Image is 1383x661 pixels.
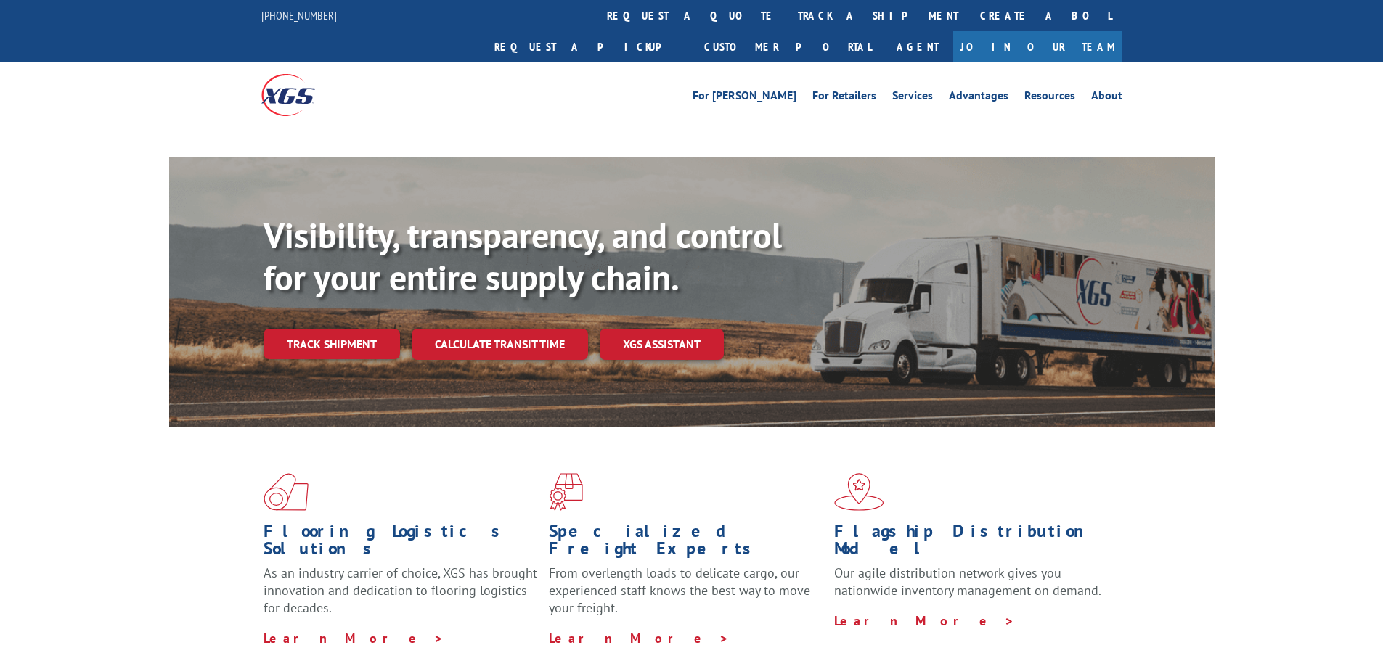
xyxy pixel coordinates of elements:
[549,522,823,564] h1: Specialized Freight Experts
[261,8,337,22] a: [PHONE_NUMBER]
[264,329,400,359] a: Track shipment
[812,90,876,106] a: For Retailers
[264,522,538,564] h1: Flooring Logistics Solutions
[549,564,823,629] p: From overlength loads to delicate cargo, our experienced staff knows the best way to move your fr...
[882,31,953,62] a: Agent
[264,213,782,300] b: Visibility, transparency, and control for your entire supply chain.
[412,329,588,360] a: Calculate transit time
[484,31,693,62] a: Request a pickup
[549,473,583,511] img: xgs-icon-focused-on-flooring-red
[834,564,1101,599] span: Our agile distribution network gives you nationwide inventory management on demand.
[834,473,884,511] img: xgs-icon-flagship-distribution-model-red
[693,31,882,62] a: Customer Portal
[600,329,724,360] a: XGS ASSISTANT
[1091,90,1122,106] a: About
[693,90,796,106] a: For [PERSON_NAME]
[953,31,1122,62] a: Join Our Team
[1024,90,1075,106] a: Resources
[264,564,537,616] span: As an industry carrier of choice, XGS has brought innovation and dedication to flooring logistics...
[892,90,933,106] a: Services
[949,90,1008,106] a: Advantages
[264,473,309,511] img: xgs-icon-total-supply-chain-intelligence-red
[834,522,1109,564] h1: Flagship Distribution Model
[834,612,1015,629] a: Learn More >
[264,630,444,646] a: Learn More >
[549,630,730,646] a: Learn More >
